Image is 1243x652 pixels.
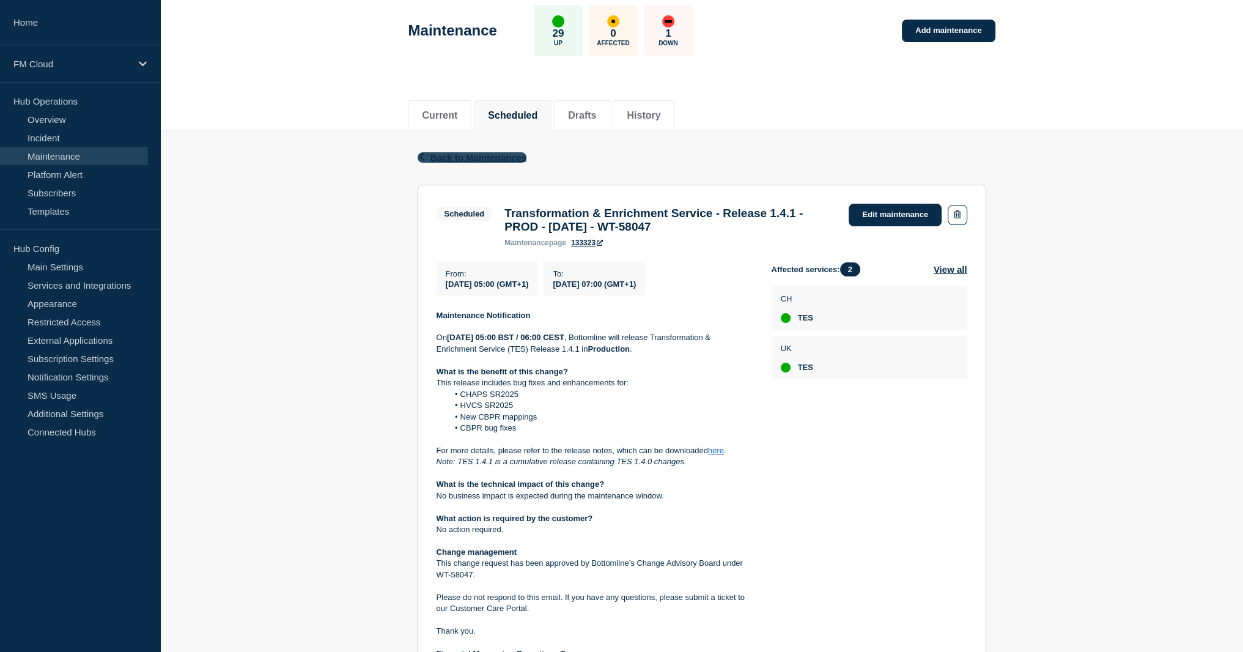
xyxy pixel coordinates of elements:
[934,262,967,276] button: View all
[437,480,605,489] strong: What is the technical impact of this change?
[448,389,752,400] li: CHAPS SR2025
[588,344,630,354] strong: Production
[13,59,131,69] p: FM Cloud
[448,400,752,411] li: HVCS SR2025
[658,40,678,46] p: Down
[607,15,619,28] div: affected
[488,110,537,121] button: Scheduled
[568,110,596,121] button: Drafts
[662,15,674,28] div: down
[597,40,629,46] p: Affected
[437,524,752,535] p: No action required.
[430,152,527,163] span: Back to Maintenances
[437,377,752,388] p: This release includes bug fixes and enhancements for:
[418,152,527,163] button: Back to Maintenances
[798,363,813,372] span: TES
[553,280,636,289] span: [DATE] 07:00 (GMT+1)
[504,207,836,234] h3: Transformation & Enrichment Service - Release 1.4.1 - PROD - [DATE] - WT-58047
[437,514,593,523] strong: What action is required by the customer?
[422,110,458,121] button: Current
[437,491,752,502] p: No business impact is expected during the maintenance window.
[437,367,568,376] strong: What is the benefit of this change?
[437,558,752,580] p: This change request has been approved by Bottomline’s Change Advisory Board under WT-58047.
[840,262,860,276] span: 2
[849,204,942,226] a: Edit maintenance
[437,332,752,355] p: On , Bottomline will release Transformation & Enrichment Service (TES) Release 1.4.1 in .
[437,592,752,615] p: Please do not respond to this email. If you have any questions, please submit a ticket to our Cus...
[504,239,549,247] span: maintenance
[627,110,660,121] button: History
[553,269,636,278] p: To :
[437,311,531,320] strong: Maintenance Notification
[554,40,562,46] p: Up
[571,239,603,247] a: 133323
[665,28,671,40] p: 1
[447,333,564,342] strong: [DATE] 05:00 BST / 06:00 CEST
[798,313,813,323] span: TES
[552,28,564,40] p: 29
[446,269,529,278] p: From :
[437,457,687,466] em: Note: TES 1.4.1 is a cumulative release containing TES 1.4.0 changes.
[446,280,529,289] span: [DATE] 05:00 (GMT+1)
[504,239,566,247] p: page
[437,547,517,557] strong: Change management
[437,445,752,456] p: For more details, please refer to the release notes, which can be downloaded .
[781,294,813,303] p: CH
[408,22,497,39] h1: Maintenance
[552,15,564,28] div: up
[781,313,791,323] div: up
[448,423,752,434] li: CBPR bug fixes
[610,28,616,40] p: 0
[708,446,724,455] a: here
[437,626,752,637] p: Thank you.
[772,262,866,276] span: Affected services:
[902,20,995,42] a: Add maintenance
[437,207,493,221] span: Scheduled
[781,363,791,372] div: up
[448,412,752,423] li: New CBPR mappings
[781,344,813,353] p: UK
